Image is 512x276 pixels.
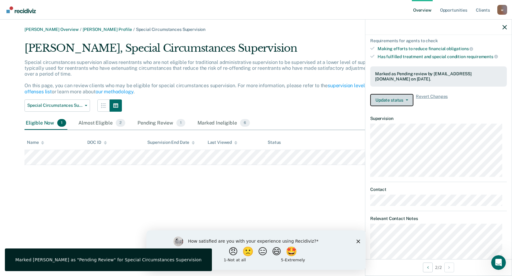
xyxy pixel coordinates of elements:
[136,27,205,32] span: Special Circumstances Supervision
[79,27,83,32] span: /
[423,263,433,272] button: Previous Opportunity
[375,71,502,82] div: Marked as Pending review by [EMAIL_ADDRESS][DOMAIN_NAME] on [DATE].
[176,119,185,127] span: 1
[96,89,134,95] a: our methodology
[24,27,79,32] a: [PERSON_NAME] Overview
[27,140,44,145] div: Name
[15,257,201,263] div: Marked [PERSON_NAME] as "Pending Review" for Special Circumstances Supervision
[132,27,136,32] span: /
[416,94,448,106] span: Revert Changes
[24,59,406,95] p: Special circumstances supervision allows reentrants who are not eligible for traditional administ...
[497,5,507,15] div: w
[446,46,473,51] span: obligations
[444,263,454,272] button: Next Opportunity
[491,255,506,270] iframe: Intercom live chat
[87,140,107,145] div: DOC ID
[27,103,82,108] span: Special Circumstances Supervision
[24,83,406,94] a: violent offenses list
[370,216,507,221] dt: Relevant Contact Notes
[328,83,382,88] a: supervision levels policy
[370,94,413,106] button: Update status
[83,27,132,32] a: [PERSON_NAME] Profile
[378,54,507,59] div: Has fulfilled treatment and special condition
[365,259,512,275] div: 2 / 2
[208,140,237,145] div: Last Viewed
[77,117,126,130] div: Almost Eligible
[136,117,186,130] div: Pending Review
[57,119,66,127] span: 1
[370,38,507,43] div: Requirements for agents to check
[370,187,507,192] dt: Contact
[467,54,498,59] span: requirements
[268,140,281,145] div: Status
[24,42,408,59] div: [PERSON_NAME], Special Circumstances Supervision
[24,117,67,130] div: Eligible Now
[147,140,195,145] div: Supervision End Date
[497,5,507,15] button: Profile dropdown button
[240,119,250,127] span: 6
[378,46,507,51] div: Making efforts to reduce financial
[116,119,125,127] span: 2
[196,117,251,130] div: Marked Ineligible
[370,116,507,121] dt: Supervision
[6,6,36,13] img: Recidiviz
[146,230,366,270] iframe: Survey by Kim from Recidiviz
